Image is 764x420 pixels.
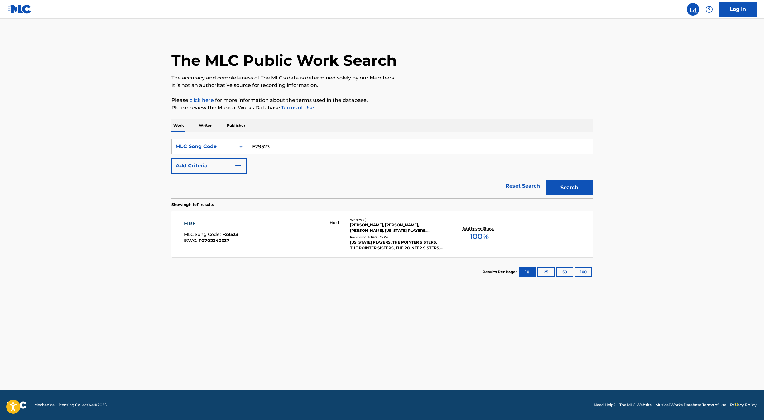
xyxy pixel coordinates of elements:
div: [PERSON_NAME], [PERSON_NAME], [PERSON_NAME], [US_STATE] PLAYERS, [PERSON_NAME], [PERSON_NAME], [P... [350,222,444,233]
button: Add Criteria [171,158,247,174]
p: Total Known Shares: [463,226,496,231]
p: Hold [330,220,339,226]
span: T0702340337 [199,238,229,243]
div: FIRE [184,220,238,227]
img: 9d2ae6d4665cec9f34b9.svg [234,162,242,169]
div: Help [703,3,715,16]
p: Publisher [225,119,247,132]
p: The accuracy and completeness of The MLC's data is determined solely by our Members. [171,74,593,82]
a: Public Search [687,3,699,16]
a: Log In [719,2,757,17]
span: 100 % [470,231,489,242]
button: 100 [575,267,592,277]
p: Results Per Page: [483,269,518,275]
img: help [705,6,713,13]
a: Musical Works Database Terms of Use [656,402,726,408]
p: Please for more information about the terms used in the database. [171,97,593,104]
button: 25 [537,267,555,277]
a: The MLC Website [619,402,652,408]
p: It is not an authoritative source for recording information. [171,82,593,89]
button: 50 [556,267,573,277]
a: Terms of Use [280,105,314,111]
iframe: Chat Widget [733,390,764,420]
div: [US_STATE] PLAYERS, THE POINTER SISTERS, THE POINTER SISTERS, THE POINTER SISTERS, THE POINTER SI... [350,240,444,251]
a: Reset Search [502,179,543,193]
div: Writers ( 8 ) [350,217,444,222]
button: 10 [519,267,536,277]
img: logo [7,401,27,409]
img: search [689,6,697,13]
form: Search Form [171,139,593,198]
span: Mechanical Licensing Collective © 2025 [34,402,107,408]
span: ISWC : [184,238,199,243]
div: Recording Artists ( 3535 ) [350,235,444,240]
span: MLC Song Code : [184,231,222,237]
p: Please review the Musical Works Database [171,104,593,112]
a: Need Help? [594,402,616,408]
button: Search [546,180,593,195]
h1: The MLC Public Work Search [171,51,397,70]
div: Drag [735,396,738,415]
p: Showing 1 - 1 of 1 results [171,202,214,208]
span: F29523 [222,231,238,237]
div: MLC Song Code [175,143,232,150]
img: MLC Logo [7,5,31,14]
a: FIREMLC Song Code:F29523ISWC:T0702340337 HoldWriters (8)[PERSON_NAME], [PERSON_NAME], [PERSON_NAM... [171,211,593,257]
a: click here [190,97,214,103]
a: Privacy Policy [730,402,757,408]
p: Writer [197,119,214,132]
p: Work [171,119,186,132]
